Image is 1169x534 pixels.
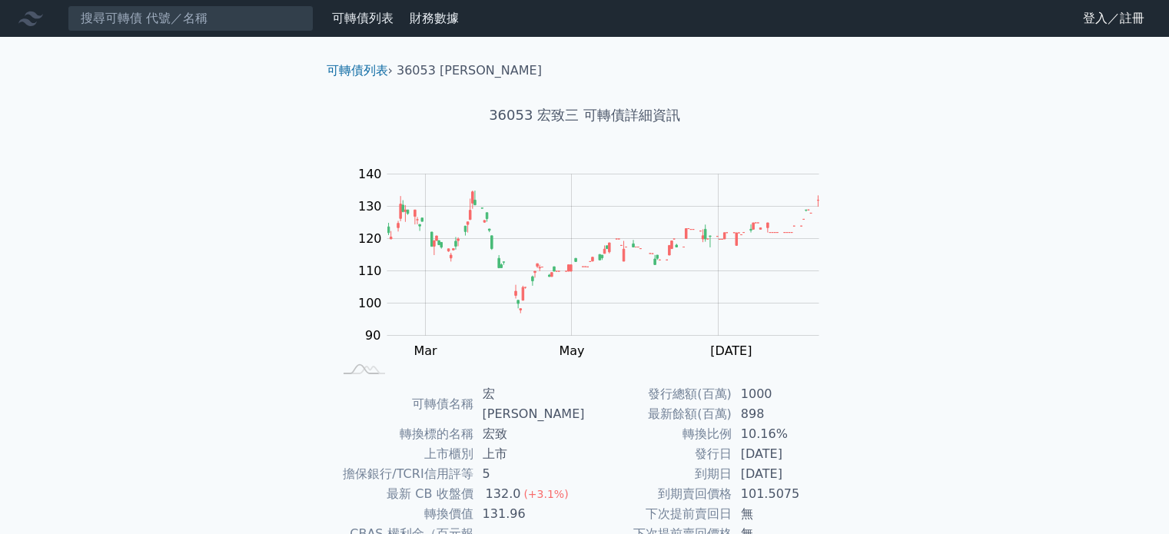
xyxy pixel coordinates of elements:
[410,11,459,25] a: 財務數據
[358,231,382,246] tspan: 120
[358,296,382,310] tspan: 100
[333,504,473,524] td: 轉換價值
[333,464,473,484] td: 擔保銀行/TCRI信用評等
[585,404,732,424] td: 最新餘額(百萬)
[585,444,732,464] td: 發行日
[559,343,584,358] tspan: May
[732,424,837,444] td: 10.16%
[358,264,382,278] tspan: 110
[473,444,585,464] td: 上市
[710,343,752,358] tspan: [DATE]
[732,384,837,404] td: 1000
[314,104,855,126] h1: 36053 宏致三 可轉債詳細資訊
[333,444,473,464] td: 上市櫃別
[332,11,394,25] a: 可轉債列表
[358,199,382,214] tspan: 130
[585,464,732,484] td: 到期日
[350,167,842,390] g: Chart
[585,384,732,404] td: 發行總額(百萬)
[473,504,585,524] td: 131.96
[327,63,388,78] a: 可轉債列表
[585,424,732,444] td: 轉換比例
[732,404,837,424] td: 898
[585,504,732,524] td: 下次提前賣回日
[387,191,819,313] g: Series
[68,5,314,32] input: 搜尋可轉債 代號／名稱
[483,484,524,504] div: 132.0
[397,61,542,80] li: 36053 [PERSON_NAME]
[732,444,837,464] td: [DATE]
[333,484,473,504] td: 最新 CB 收盤價
[358,167,382,181] tspan: 140
[365,328,380,343] tspan: 90
[732,504,837,524] td: 無
[473,464,585,484] td: 5
[333,424,473,444] td: 轉換標的名稱
[523,488,568,500] span: (+3.1%)
[732,484,837,504] td: 101.5075
[413,343,437,358] tspan: Mar
[327,61,393,80] li: ›
[1071,6,1157,31] a: 登入／註冊
[732,464,837,484] td: [DATE]
[333,384,473,424] td: 可轉債名稱
[473,424,585,444] td: 宏致
[585,484,732,504] td: 到期賣回價格
[473,384,585,424] td: 宏[PERSON_NAME]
